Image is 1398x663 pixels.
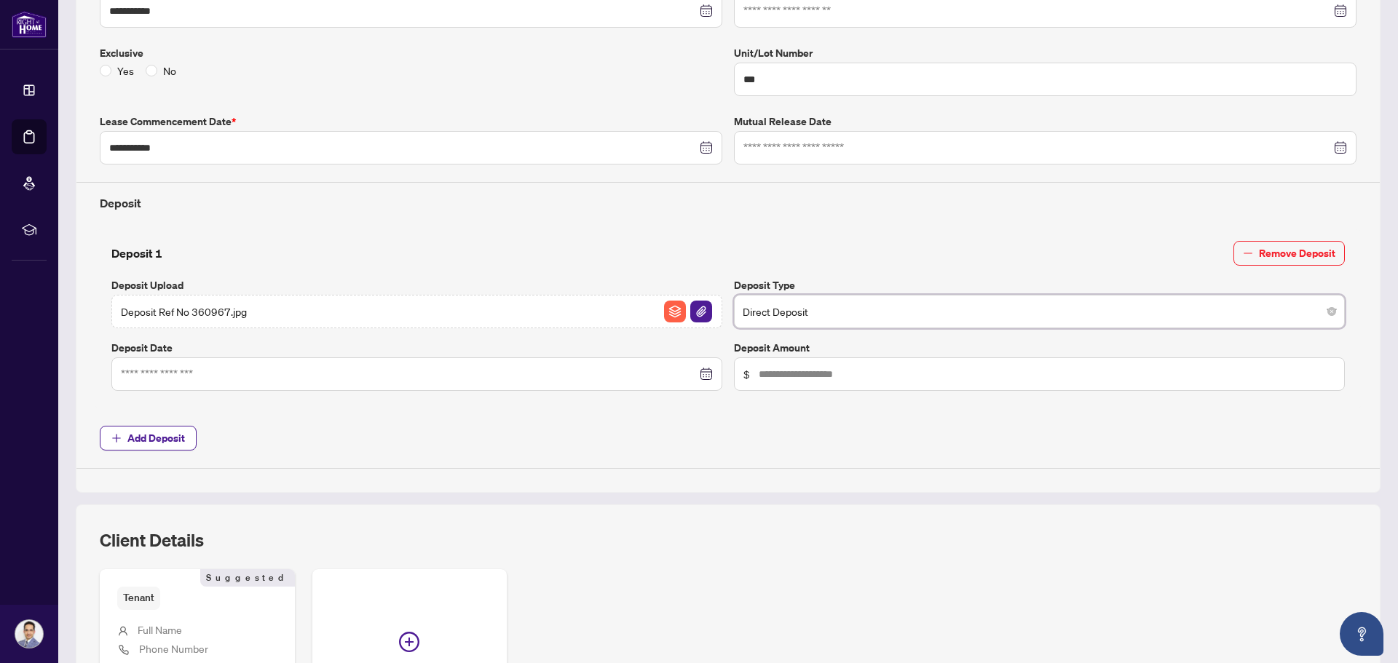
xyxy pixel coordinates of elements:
span: Deposit Ref No 360967.jpg [121,303,247,319]
label: Unit/Lot Number [734,45,1356,61]
h4: Deposit 1 [111,245,162,262]
span: Phone Number [139,642,208,655]
img: Profile Icon [15,620,43,648]
span: plus [111,433,122,443]
img: File Archive [664,301,686,322]
span: minus [1243,248,1253,258]
button: File Attachement [690,300,713,323]
button: Open asap [1340,612,1383,656]
span: Add Deposit [127,426,185,450]
h4: Deposit [100,194,1356,212]
label: Lease Commencement Date [100,114,722,130]
label: Deposit Upload [111,277,722,293]
span: Deposit Ref No 360967.jpgFile ArchiveFile Attachement [111,295,722,328]
span: Yes [111,63,140,79]
label: Deposit Date [111,340,722,356]
img: logo [12,11,47,38]
span: Suggested [200,569,295,587]
label: Deposit Amount [734,340,1345,356]
button: Remove Deposit [1233,241,1345,266]
span: Direct Deposit [743,298,1336,325]
label: Deposit Type [734,277,1345,293]
span: Remove Deposit [1259,242,1335,265]
span: plus-circle [399,632,419,652]
span: $ [743,366,750,382]
button: File Archive [663,300,687,323]
img: File Attachement [690,301,712,322]
button: Add Deposit [100,426,197,450]
label: Mutual Release Date [734,114,1356,130]
h2: Client Details [100,528,204,552]
label: Exclusive [100,45,722,61]
span: Tenant [117,587,160,609]
span: No [157,63,182,79]
span: Full Name [138,623,182,636]
span: close-circle [1327,307,1336,316]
